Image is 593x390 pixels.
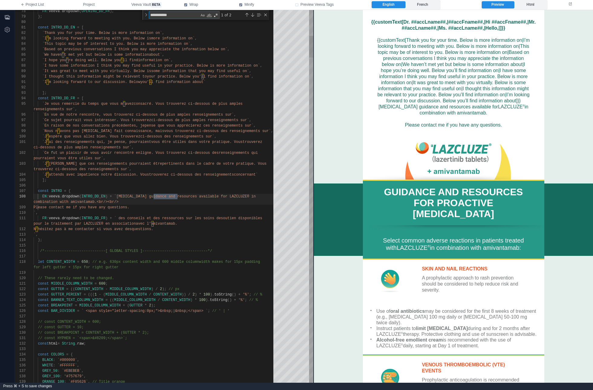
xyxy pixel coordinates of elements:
[42,140,151,144] span: `J’ai des renseignements qui, je pense, pourraient
[15,101,26,107] div: 95
[34,145,132,150] span: ci-dessous de plus amples renseignements sur`
[164,129,271,133] span: vous trouverez ci-dessous des renseignements sur`
[42,91,47,95] span: ];
[15,19,26,25] div: 80
[64,189,66,193] span: =
[84,292,86,297] span: =
[15,237,26,243] div: 114
[108,265,210,283] div: A prophylactic approach to rash prevention should be considered to help reduce risk and severity.
[188,292,190,297] span: /
[132,227,153,231] span: questions.
[42,216,47,220] span: FR
[15,117,26,123] div: 97
[49,246,230,250] img: banner-bottom-6vzGUg-.png
[61,227,218,241] div: Select common adverse reactions in patients treated with in combination with amivantamab:
[149,173,234,177] span: trouverez ci-dessous des renseignements
[15,177,26,183] div: 105
[162,162,267,166] span: pertinents dans le cadre de votre pratique. Vous
[81,260,88,264] span: 650
[34,107,75,111] span: renseignements sur`
[162,53,164,57] span: ,
[38,189,49,193] span: const
[138,58,171,62] span: information on`
[15,194,26,199] div: 108
[81,9,110,13] span: OPENING_DD_FR
[110,287,151,291] span: MIDDLE_COLUMN_WIDTH
[129,303,142,308] span: GUTTER
[15,30,26,36] div: 82
[204,292,210,297] span: 100
[140,151,219,155] span: ligne. Vous trouverez ci-dessous des
[206,12,212,18] div: Match Whole Word (⌥⌘W)
[38,276,114,280] span: // These rarely need to be changed.
[15,276,26,281] div: 120
[212,309,230,313] span: // ' | '
[199,298,206,302] span: 100
[149,292,151,297] span: /
[103,156,105,160] span: ,
[151,303,155,308] span: );
[38,292,49,297] span: const
[79,194,81,199] span: (
[214,134,217,139] span: ,
[149,53,162,57] span: about`
[88,260,90,264] span: ;
[140,134,214,139] span: ci-dessous des renseignements sur`
[15,248,26,254] div: 116
[145,124,253,128] span: pense que vous apprécierez ces renseignements sur`
[55,9,224,21] div: {{customText[Dr. ##accLname##,|##accFname##,|Hi ##accFname##,|Mr. ##accLname##,|Ms. ##accLname##,...
[77,96,79,101] span: =
[34,233,36,237] span: `
[243,140,262,144] span: trouverez
[15,52,26,58] div: 86
[244,2,254,8] span: Minify
[42,173,149,177] span: `J’attends avec impatience notre discussion. Vous
[114,216,221,220] span: ` des conseils et des ressources sur les soins de
[51,96,75,101] span: INTRO_DD_FR
[15,210,26,216] div: 110
[251,74,253,79] span: ,
[114,194,166,199] span: `[MEDICAL_DATA] guidance
[195,292,197,297] span: )
[34,167,129,171] span: trouverez ci-dessous des renseignements sur`
[15,216,26,221] div: 111
[68,189,70,193] span: {
[38,260,44,264] span: let
[514,1,546,8] label: Html
[42,102,134,106] span: `Je vous remercie du temps que vous m’avez
[99,282,106,286] span: 600
[171,58,173,62] span: ,
[151,69,249,73] span: some information that you may find useful on`
[15,14,26,19] div: 79
[15,270,26,276] div: 119
[15,41,26,47] div: 84
[79,216,81,220] span: (
[206,298,210,302] span: ).
[249,292,251,297] span: ;
[77,309,79,313] span: =
[193,292,195,297] span: 2
[149,12,199,18] textarea: Find
[38,287,49,291] span: const
[38,320,101,324] span: // const CONTENT_WIDTH = 600;
[60,216,62,220] span: .
[62,194,80,199] span: dropdown
[15,90,26,96] div: 93
[77,299,111,304] strong: oral antibiotics
[75,107,77,111] span: ,
[81,216,105,220] span: INTRO_DD_FR
[15,150,26,156] div: 102
[77,260,79,264] span: =
[63,27,217,118] div: {{customText[Thank you for your time. Below is more information on|I’m looking forward to meeting...
[63,316,223,327] td: Instruct patients to during and for 2 months after LAZCLUZE therapy. Protective clothing and use ...
[38,303,49,308] span: const
[243,292,249,297] span: '%'
[314,10,593,383] iframe: preview
[260,64,262,68] span: ,
[15,319,26,325] div: 128
[34,200,119,204] span: combination with amivantamab.<br/><br/>
[42,134,140,139] span: `J’espère que vous allez bien. Vous trouverez
[15,254,26,259] div: 117
[47,9,49,13] span: :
